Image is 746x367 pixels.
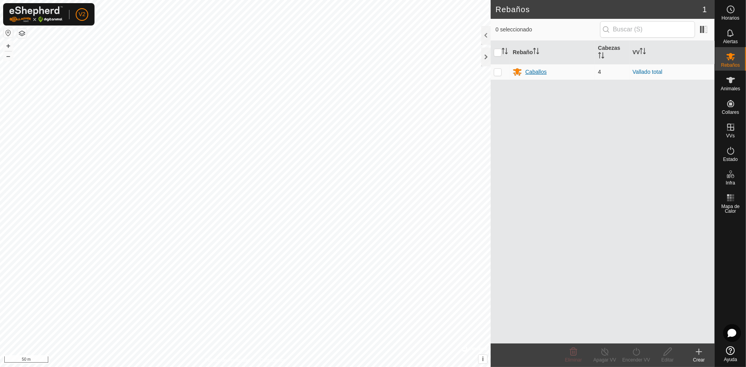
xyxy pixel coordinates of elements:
[482,356,484,362] span: i
[495,5,702,14] h2: Rebaños
[205,357,250,364] a: Política de Privacidad
[479,355,487,363] button: i
[722,110,739,115] span: Collares
[525,68,546,76] div: Caballos
[723,39,738,44] span: Alertas
[78,10,85,18] span: V2
[630,41,715,64] th: VV
[502,49,508,55] p-sorticon: Activar para ordenar
[652,356,683,363] div: Editar
[722,16,739,20] span: Horarios
[683,356,715,363] div: Crear
[533,49,539,55] p-sorticon: Activar para ordenar
[595,41,630,64] th: Cabezas
[509,41,595,64] th: Rebaño
[600,21,695,38] input: Buscar (S)
[726,133,735,138] span: VVs
[620,356,652,363] div: Encender VV
[589,356,620,363] div: Apagar VV
[640,49,646,55] p-sorticon: Activar para ordenar
[260,357,286,364] a: Contáctenos
[721,86,740,91] span: Animales
[715,343,746,365] a: Ayuda
[17,29,27,38] button: Capas del Mapa
[598,53,604,60] p-sorticon: Activar para ordenar
[721,63,740,68] span: Rebaños
[4,51,13,61] button: –
[9,6,63,22] img: Logo Gallagher
[633,69,662,75] a: Vallado total
[4,28,13,38] button: Restablecer Mapa
[726,181,735,185] span: Infra
[723,157,738,162] span: Estado
[565,357,582,363] span: Eliminar
[702,4,707,15] span: 1
[495,26,600,34] span: 0 seleccionado
[724,357,737,362] span: Ayuda
[717,204,744,214] span: Mapa de Calor
[4,41,13,51] button: +
[598,69,601,75] span: 4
